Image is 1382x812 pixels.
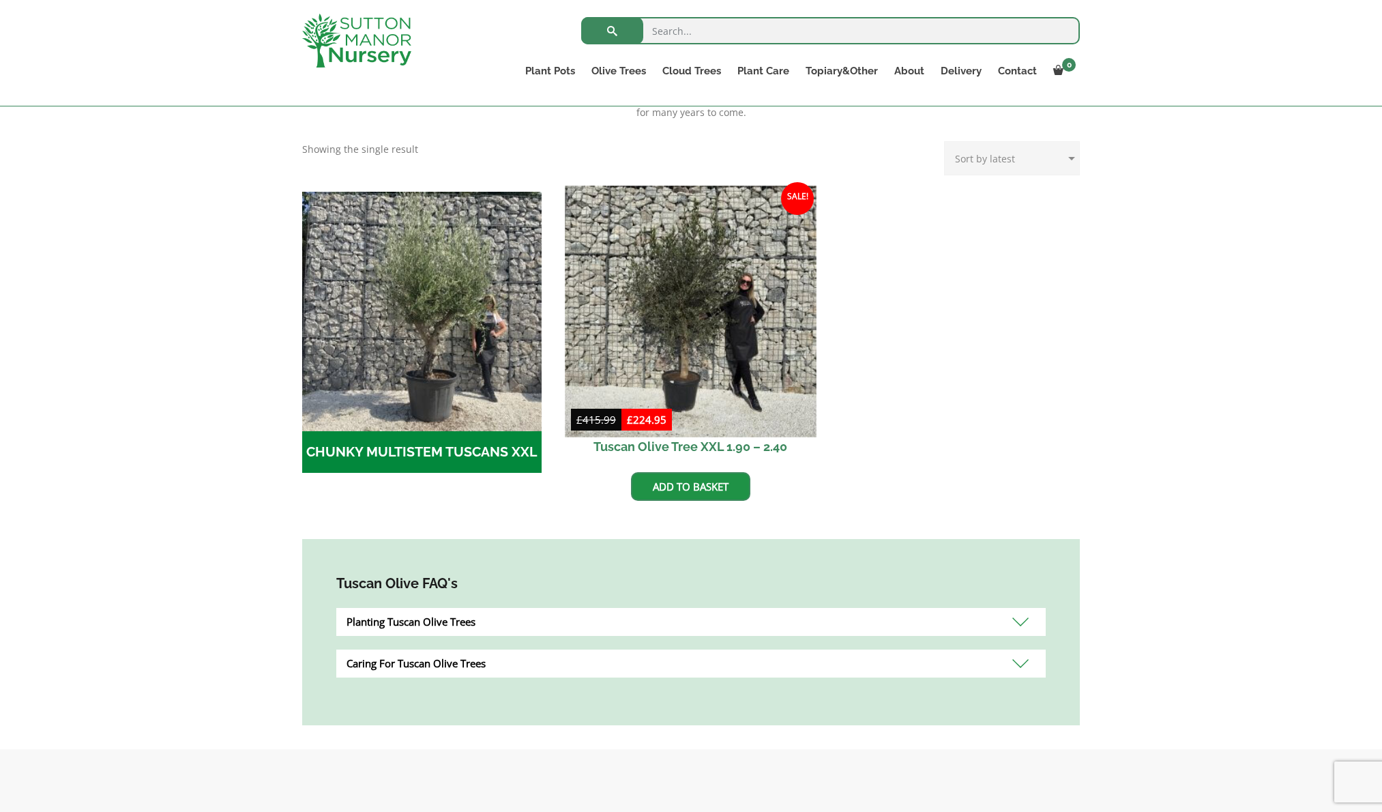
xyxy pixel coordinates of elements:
a: Visit product category CHUNKY MULTISTEM TUSCANS XXL [302,192,542,473]
a: About [886,61,932,81]
span: Sale! [781,182,814,215]
a: Topiary&Other [797,61,886,81]
a: Olive Trees [583,61,654,81]
img: Tuscan Olive Tree XXL 1.90 - 2.40 [565,186,816,437]
a: Plant Care [729,61,797,81]
bdi: 415.99 [576,413,616,426]
span: £ [576,413,583,426]
select: Shop order [944,141,1080,175]
img: CHUNKY MULTISTEM TUSCANS XXL [302,192,542,431]
a: Sale! Tuscan Olive Tree XXL 1.90 – 2.40 [571,192,810,462]
a: Delivery [932,61,990,81]
a: 0 [1045,61,1080,81]
a: Plant Pots [517,61,583,81]
img: logo [302,14,411,68]
input: Search... [581,17,1080,44]
a: Add to basket: “Tuscan Olive Tree XXL 1.90 - 2.40” [631,472,750,501]
a: Contact [990,61,1045,81]
h2: CHUNKY MULTISTEM TUSCANS XXL [302,431,542,474]
a: Cloud Trees [654,61,729,81]
bdi: 224.95 [627,413,666,426]
h2: Tuscan Olive Tree XXL 1.90 – 2.40 [571,431,810,462]
div: Planting Tuscan Olive Trees [336,608,1046,636]
h4: Tuscan Olive FAQ's [336,573,1046,594]
p: Showing the single result [302,141,418,158]
span: 0 [1062,58,1076,72]
span: £ [627,413,633,426]
div: Caring For Tuscan Olive Trees [336,650,1046,678]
